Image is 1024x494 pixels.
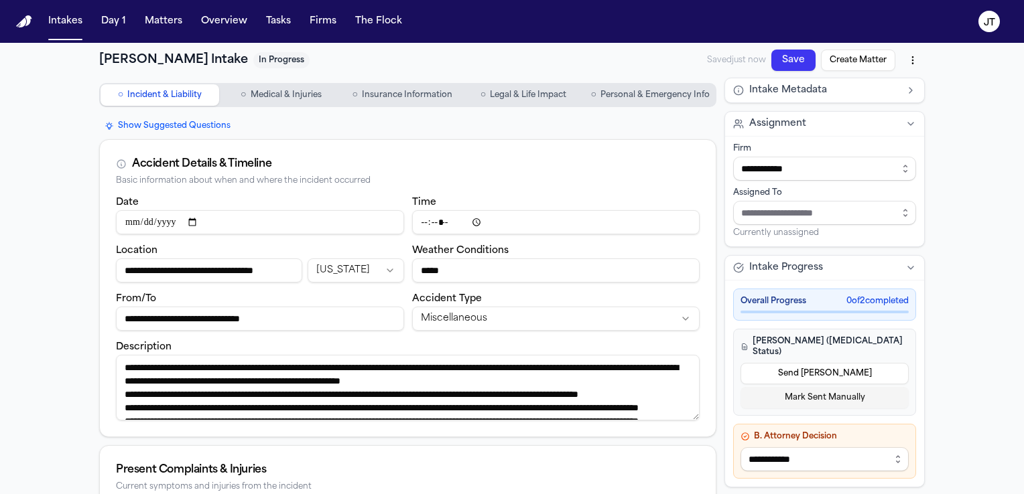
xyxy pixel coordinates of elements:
[116,176,700,186] div: Basic information about when and where the incident occurred
[116,462,700,478] div: Present Complaints & Injuries
[412,246,509,256] label: Weather Conditions
[350,9,407,33] button: The Flock
[741,336,909,357] h4: [PERSON_NAME] ([MEDICAL_DATA] Status)
[846,296,909,307] span: 0 of 2 completed
[116,355,700,420] textarea: Incident description
[481,88,486,102] span: ○
[222,84,340,106] button: Go to Medical & Injuries
[116,246,157,256] label: Location
[821,50,895,71] button: Create Matter
[253,52,310,68] span: In Progress
[116,210,404,234] input: Incident date
[127,90,202,100] span: Incident & Liability
[412,197,436,208] label: Time
[771,50,816,71] button: Save
[412,210,700,234] input: Incident time
[733,187,916,198] div: Assigned To
[901,48,925,72] button: More actions
[741,296,806,307] span: Overall Progress
[116,197,139,208] label: Date
[261,9,296,33] button: Tasks
[251,90,322,100] span: Medical & Injuries
[725,256,924,280] button: Intake Progress
[741,387,909,408] button: Mark Sent Manually
[308,258,403,282] button: Incident state
[707,55,766,66] span: Saved just now
[96,9,131,33] button: Day 1
[101,84,219,106] button: Go to Incident & Liability
[196,9,253,33] button: Overview
[733,157,916,181] input: Select firm
[116,482,700,492] div: Current symptoms and injuries from the incident
[352,88,357,102] span: ○
[16,15,32,28] img: Finch Logo
[490,90,566,100] span: Legal & Life Impact
[343,84,462,106] button: Go to Insurance Information
[139,9,188,33] button: Matters
[464,84,583,106] button: Go to Legal & Life Impact
[132,156,271,172] div: Accident Details & Timeline
[586,84,715,106] button: Go to Personal & Emergency Info
[741,431,909,442] h4: B. Attorney Decision
[362,90,452,100] span: Insurance Information
[43,9,88,33] button: Intakes
[733,201,916,225] input: Assign to staff member
[116,294,156,304] label: From/To
[118,88,123,102] span: ○
[725,112,924,136] button: Assignment
[749,117,806,131] span: Assignment
[116,258,302,282] input: Incident location
[749,261,823,274] span: Intake Progress
[591,88,596,102] span: ○
[412,258,700,282] input: Weather conditions
[116,307,404,331] input: From/To destination
[733,228,819,238] span: Currently unassigned
[99,51,248,70] h1: [PERSON_NAME] Intake
[412,294,482,304] label: Accident Type
[600,90,710,100] span: Personal & Emergency Info
[733,143,916,154] div: Firm
[725,78,924,102] button: Intake Metadata
[99,118,236,134] button: Show Suggested Questions
[741,363,909,384] button: Send [PERSON_NAME]
[241,88,246,102] span: ○
[116,342,172,352] label: Description
[304,9,342,33] button: Firms
[16,15,32,28] a: Home
[749,84,827,97] span: Intake Metadata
